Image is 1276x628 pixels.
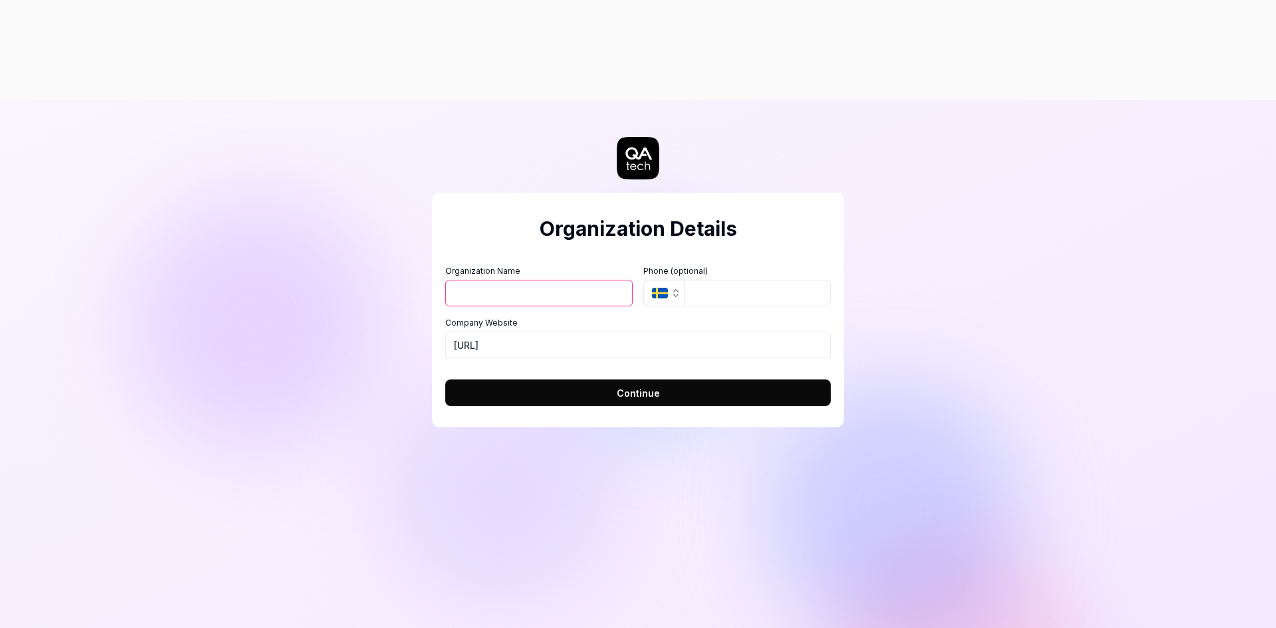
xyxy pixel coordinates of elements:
[617,386,660,400] span: Continue
[445,265,633,277] label: Organization Name
[445,214,831,244] h2: Organization Details
[445,317,831,329] label: Company Website
[445,379,831,406] button: Continue
[643,265,831,277] label: Phone (optional)
[445,332,831,358] input: https://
